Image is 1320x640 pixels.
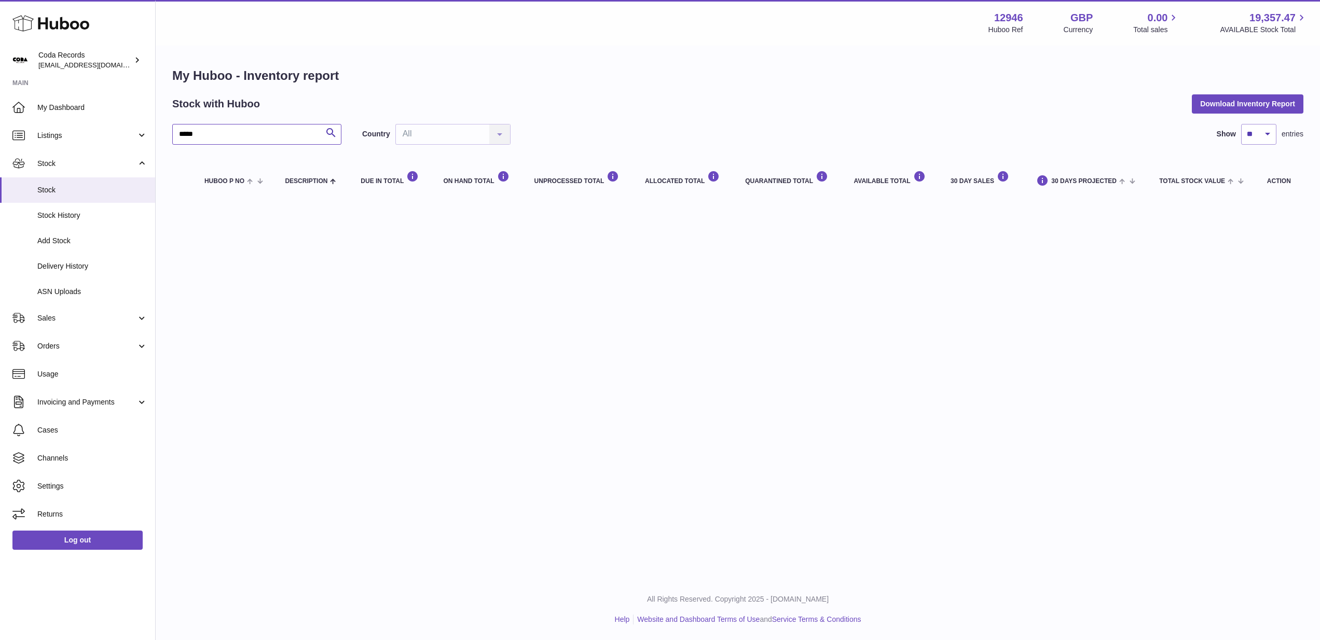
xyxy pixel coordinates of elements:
[37,341,136,351] span: Orders
[443,171,513,185] div: ON HAND Total
[37,211,147,220] span: Stock History
[37,425,147,435] span: Cases
[1148,11,1168,25] span: 0.00
[172,67,1303,84] h1: My Huboo - Inventory report
[994,11,1023,25] strong: 12946
[37,185,147,195] span: Stock
[951,171,1013,185] div: 30 DAY SALES
[1220,25,1308,35] span: AVAILABLE Stock Total
[1217,129,1236,139] label: Show
[1159,178,1225,185] span: Total stock value
[1070,11,1093,25] strong: GBP
[854,171,930,185] div: AVAILABLE Total
[37,131,136,141] span: Listings
[37,287,147,297] span: ASN Uploads
[745,171,833,185] div: QUARANTINED Total
[534,171,625,185] div: UNPROCESSED Total
[1064,25,1093,35] div: Currency
[37,236,147,246] span: Add Stock
[361,171,422,185] div: DUE IN TOTAL
[37,509,147,519] span: Returns
[37,397,136,407] span: Invoicing and Payments
[634,615,861,624] li: and
[285,178,327,185] span: Description
[172,97,260,111] h2: Stock with Huboo
[1133,25,1179,35] span: Total sales
[362,129,390,139] label: Country
[988,25,1023,35] div: Huboo Ref
[37,159,136,169] span: Stock
[164,594,1312,604] p: All Rights Reserved. Copyright 2025 - [DOMAIN_NAME]
[204,178,244,185] span: Huboo P no
[12,531,143,549] a: Log out
[1249,11,1296,25] span: 19,357.47
[1267,178,1293,185] div: Action
[38,50,132,70] div: Coda Records
[1192,94,1303,113] button: Download Inventory Report
[37,369,147,379] span: Usage
[1051,178,1117,185] span: 30 DAYS PROJECTED
[1220,11,1308,35] a: 19,357.47 AVAILABLE Stock Total
[615,615,630,623] a: Help
[37,103,147,113] span: My Dashboard
[12,52,28,68] img: haz@pcatmedia.com
[38,61,153,69] span: [EMAIL_ADDRESS][DOMAIN_NAME]
[637,615,760,623] a: Website and Dashboard Terms of Use
[772,615,861,623] a: Service Terms & Conditions
[1282,129,1303,139] span: entries
[37,313,136,323] span: Sales
[645,171,724,185] div: ALLOCATED Total
[37,481,147,491] span: Settings
[37,261,147,271] span: Delivery History
[37,453,147,463] span: Channels
[1133,11,1179,35] a: 0.00 Total sales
